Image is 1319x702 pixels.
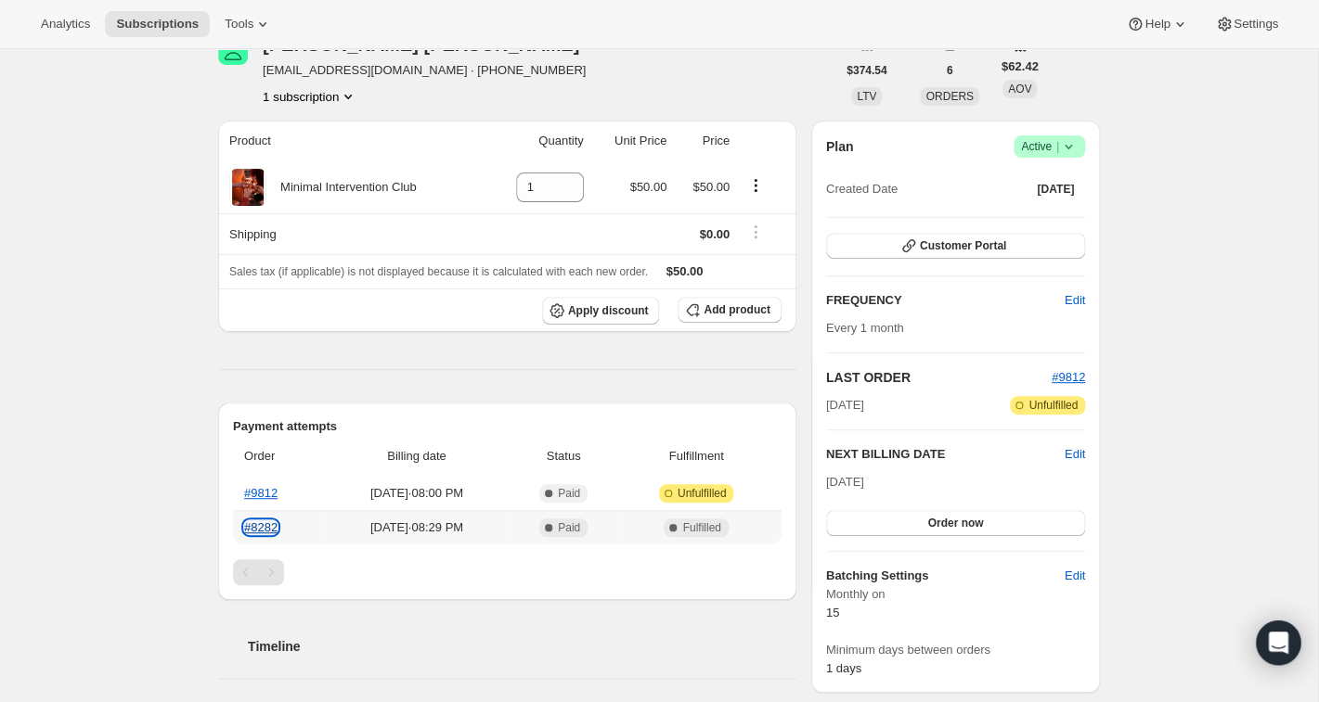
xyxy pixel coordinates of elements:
[1052,368,1085,387] button: #9812
[1026,176,1085,202] button: [DATE]
[263,35,601,54] div: [PERSON_NAME] [PERSON_NAME]
[218,213,485,254] th: Shipping
[672,121,735,161] th: Price
[248,637,796,656] h2: Timeline
[263,61,601,80] span: [EMAIL_ADDRESS][DOMAIN_NAME] · [PHONE_NUMBER]
[232,169,264,206] img: product img
[105,11,210,37] button: Subscriptions
[485,121,588,161] th: Quantity
[704,302,769,317] span: Add product
[666,264,704,278] span: $50.00
[692,180,730,194] span: $50.00
[225,17,253,32] span: Tools
[1234,17,1278,32] span: Settings
[329,518,504,537] span: [DATE] · 08:29 PM
[826,641,1085,659] span: Minimum days between orders
[826,606,839,619] span: 15
[1054,286,1096,315] button: Edit
[41,17,90,32] span: Analytics
[1256,620,1300,665] div: Open Intercom Messenger
[218,121,485,161] th: Product
[233,436,323,477] th: Order
[741,175,770,196] button: Product actions
[558,486,580,501] span: Paid
[622,447,769,466] span: Fulfillment
[700,227,731,241] span: $0.00
[835,57,898,83] button: $374.54
[1028,398,1078,413] span: Unfulfilled
[213,11,283,37] button: Tools
[329,484,504,503] span: [DATE] · 08:00 PM
[244,486,278,500] a: #9812
[826,510,1085,536] button: Order now
[826,180,898,198] span: Created Date
[936,57,964,83] button: 6
[857,90,876,103] span: LTV
[826,445,1065,464] h2: NEXT BILLING DATE
[589,121,673,161] th: Unit Price
[1052,370,1085,384] a: #9812
[947,63,953,78] span: 6
[826,567,1065,585] h6: Batching Settings
[1002,57,1039,76] span: $62.42
[1204,11,1289,37] button: Settings
[1065,291,1085,310] span: Edit
[116,17,199,32] span: Subscriptions
[1021,137,1078,156] span: Active
[678,297,781,323] button: Add product
[826,475,864,489] span: [DATE]
[826,368,1052,387] h2: LAST ORDER
[1037,182,1074,197] span: [DATE]
[678,486,727,501] span: Unfulfilled
[1144,17,1170,32] span: Help
[233,559,782,585] nav: Pagination
[741,222,770,242] button: Shipping actions
[927,516,983,530] span: Order now
[920,238,1006,253] span: Customer Portal
[826,585,1085,604] span: Monthly on
[826,321,904,335] span: Every 1 month
[568,303,649,318] span: Apply discount
[244,520,278,534] a: #8282
[558,520,580,535] span: Paid
[266,178,417,197] div: Minimal Intervention Club
[1065,445,1085,464] button: Edit
[329,447,504,466] span: Billing date
[826,396,864,415] span: [DATE]
[1054,561,1096,591] button: Edit
[847,63,886,78] span: $374.54
[629,180,666,194] span: $50.00
[1056,139,1059,154] span: |
[263,87,357,106] button: Product actions
[542,297,660,325] button: Apply discount
[925,90,973,103] span: ORDERS
[1115,11,1199,37] button: Help
[826,137,854,156] h2: Plan
[30,11,101,37] button: Analytics
[682,520,720,535] span: Fulfilled
[826,291,1065,310] h2: FREQUENCY
[233,417,782,436] h2: Payment attempts
[218,35,248,65] span: Linnea Engstrom
[229,265,648,278] span: Sales tax (if applicable) is not displayed because it is calculated with each new order.
[1065,567,1085,585] span: Edit
[826,233,1085,259] button: Customer Portal
[1008,83,1031,96] span: AOV
[826,661,861,675] span: 1 days
[516,447,612,466] span: Status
